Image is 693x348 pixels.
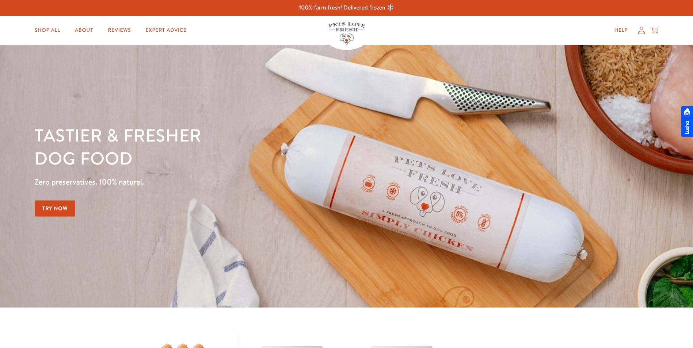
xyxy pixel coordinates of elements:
[328,22,365,45] img: Pets Love Fresh
[35,124,450,170] h1: Tastier & fresher dog food
[29,23,66,38] a: Shop All
[140,23,193,38] a: Expert Advice
[69,23,99,38] a: About
[35,200,76,217] a: Try Now
[608,23,633,38] a: Help
[102,23,137,38] a: Reviews
[35,175,450,189] p: Zero preservatives. 100% natural.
